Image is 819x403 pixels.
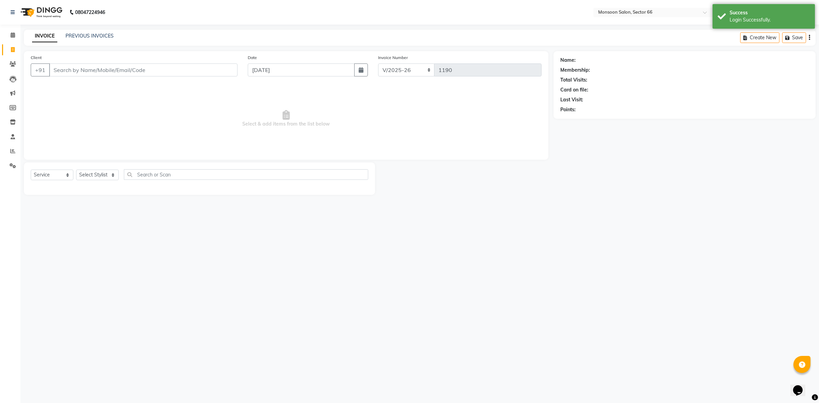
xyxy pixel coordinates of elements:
b: 08047224946 [75,3,105,22]
div: Points: [560,106,576,113]
a: INVOICE [32,30,57,42]
iframe: chat widget [790,376,812,396]
label: Invoice Number [378,55,408,61]
div: Total Visits: [560,76,587,84]
div: Name: [560,57,576,64]
a: PREVIOUS INVOICES [66,33,114,39]
label: Client [31,55,42,61]
div: Success [730,9,810,16]
button: Save [782,32,806,43]
input: Search by Name/Mobile/Email/Code [49,63,238,76]
span: Select & add items from the list below [31,85,542,153]
button: +91 [31,63,50,76]
div: Login Successfully. [730,16,810,24]
input: Search or Scan [124,169,368,180]
div: Membership: [560,67,590,74]
label: Date [248,55,257,61]
button: Create New [740,32,779,43]
div: Card on file: [560,86,588,93]
img: logo [17,3,64,22]
div: Last Visit: [560,96,583,103]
